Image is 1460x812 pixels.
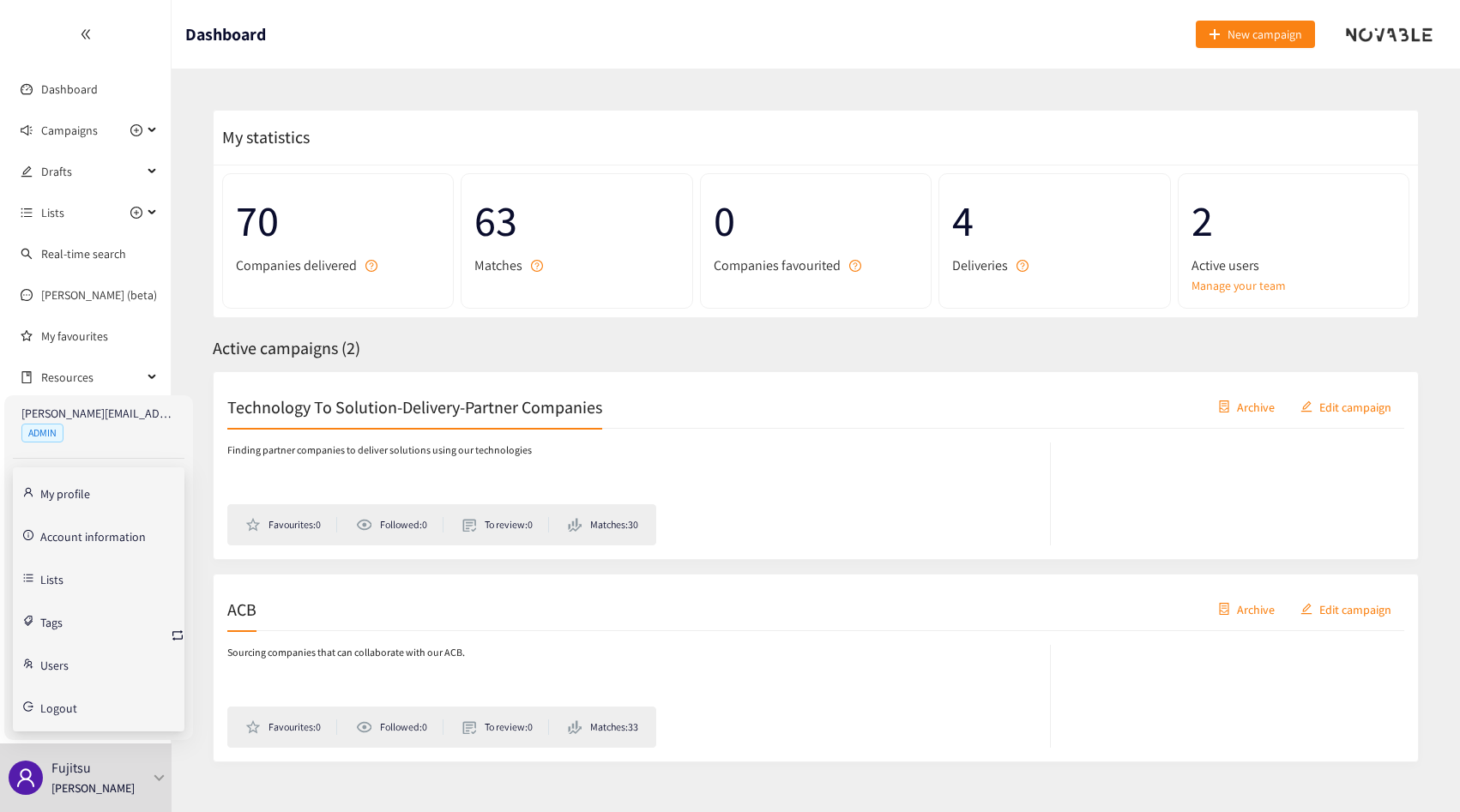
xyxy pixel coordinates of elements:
[236,255,357,276] span: Companies delivered
[41,246,126,262] a: Real-time search
[1300,603,1312,617] span: edit
[952,255,1008,276] span: Deliveries
[849,260,861,272] span: question-circle
[365,260,377,272] span: question-circle
[1205,595,1288,623] button: containerArchive
[1209,28,1221,42] span: plus
[130,124,142,136] span: plus-circle
[245,517,337,532] li: Favourites: 0
[462,517,549,532] li: To review: 0
[130,207,142,219] span: plus-circle
[1228,25,1302,44] span: New campaign
[1237,397,1275,416] span: Archive
[1288,393,1404,420] button: editEdit campaign
[356,517,443,532] li: Followed: 0
[245,719,337,735] li: Favourites: 0
[41,195,64,230] span: Lists
[41,154,142,189] span: Drafts
[21,165,33,177] span: edit
[1319,397,1391,416] span: Edit campaign
[80,28,92,40] span: double-left
[531,260,543,272] span: question-circle
[227,597,256,621] h2: ACB
[1300,400,1312,414] span: edit
[952,187,1156,255] span: 4
[21,404,176,423] p: [PERSON_NAME][EMAIL_ADDRESS][PERSON_NAME][DOMAIN_NAME]
[714,255,841,276] span: Companies favourited
[227,442,532,459] p: Finding partner companies to deliver solutions using our technologies
[1192,255,1259,276] span: Active users
[1374,730,1460,812] div: Widget de chat
[474,255,522,276] span: Matches
[714,187,918,255] span: 0
[41,287,157,303] a: [PERSON_NAME] (beta)
[568,517,638,532] li: Matches: 30
[41,319,158,353] a: My favourites
[171,629,184,645] span: retweet
[1017,260,1029,272] span: question-circle
[41,81,98,97] a: Dashboard
[1374,730,1460,812] iframe: Chat Widget
[40,656,69,671] a: Users
[41,113,98,147] span: Campaigns
[568,719,638,735] li: Matches: 33
[213,337,360,359] span: Active campaigns ( 2 )
[1237,599,1275,618] span: Archive
[40,570,63,586] a: Lists
[1196,21,1315,48] button: plusNew campaign
[1319,599,1391,618] span: Edit campaign
[40,702,77,714] span: Logout
[51,779,135,797] p: [PERSON_NAME]
[21,424,63,442] span: ADMIN
[462,719,549,735] li: To review: 0
[356,719,443,735] li: Followed: 0
[40,613,63,629] a: Tags
[40,484,90,500] a: My profile
[1218,603,1230,617] span: container
[23,701,33,712] span: logout
[1192,187,1396,255] span: 2
[51,757,91,779] p: Fujitsu
[213,574,1419,762] a: ACBcontainerArchiveeditEdit campaignSourcing companies that can collaborate with our ACB.Favourit...
[21,124,33,136] span: sound
[213,371,1419,560] a: Technology To Solution-Delivery-Partner CompaniescontainerArchiveeditEdit campaignFinding partner...
[227,645,465,661] p: Sourcing companies that can collaborate with our ACB.
[21,207,33,219] span: unordered-list
[21,371,33,383] span: book
[1192,276,1396,295] a: Manage your team
[1205,393,1288,420] button: containerArchive
[40,527,146,543] a: Account information
[214,126,310,148] span: My statistics
[1288,595,1404,623] button: editEdit campaign
[15,767,36,788] span: user
[474,187,679,255] span: 63
[236,187,440,255] span: 70
[1218,400,1230,414] span: container
[41,360,142,394] span: Resources
[227,394,602,418] h2: Technology To Solution-Delivery-Partner Companies
[171,623,184,650] button: retweet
